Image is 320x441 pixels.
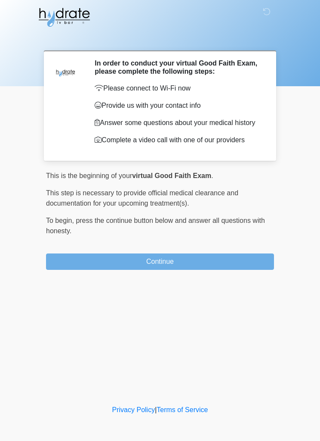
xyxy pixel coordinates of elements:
[95,100,261,111] p: Provide us with your contact info
[95,118,261,128] p: Answer some questions about your medical history
[46,172,132,179] span: This is the beginning of your
[95,83,261,94] p: Please connect to Wi-Fi now
[37,6,91,28] img: Hydrate IV Bar - Glendale Logo
[155,406,157,413] a: |
[46,189,238,207] span: This step is necessary to provide official medical clearance and documentation for your upcoming ...
[46,253,274,270] button: Continue
[112,406,155,413] a: Privacy Policy
[132,172,211,179] strong: virtual Good Faith Exam
[95,59,261,75] h2: In order to conduct your virtual Good Faith Exam, please complete the following steps:
[46,217,265,235] span: press the continue button below and answer all questions with honesty.
[211,172,213,179] span: .
[157,406,208,413] a: Terms of Service
[52,59,78,85] img: Agent Avatar
[95,135,261,145] p: Complete a video call with one of our providers
[46,217,76,224] span: To begin,
[40,31,280,47] h1: ‎ ‎ ‎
